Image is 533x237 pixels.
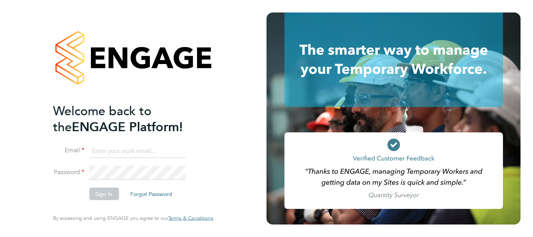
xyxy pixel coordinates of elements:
span: By accessing and using ENGAGE you agree to our [53,215,213,221]
span: Terms & Conditions [168,215,213,221]
a: Terms & Conditions [168,215,213,221]
h2: ENGAGE Platform! [53,103,205,135]
label: Password [53,168,84,176]
button: Sign In [89,188,119,200]
label: Email [53,146,84,155]
button: Forgot Password [124,188,178,200]
input: Enter your work email... [89,144,185,158]
span: Welcome back to the [53,103,151,134]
